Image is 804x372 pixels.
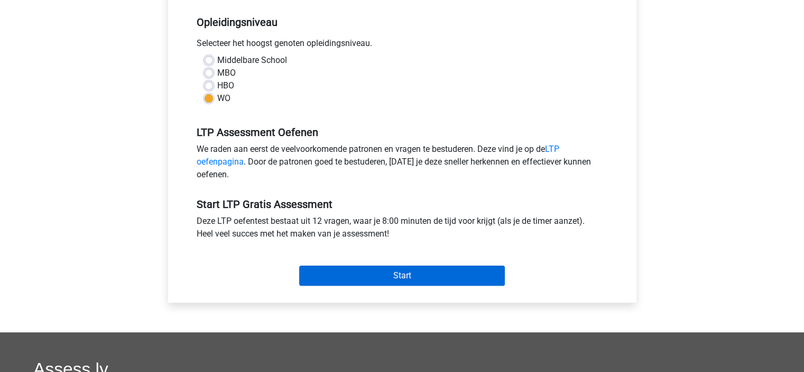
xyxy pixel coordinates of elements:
label: Middelbare School [217,54,287,67]
input: Start [299,266,505,286]
h5: Opleidingsniveau [197,12,608,33]
div: Selecteer het hoogst genoten opleidingsniveau. [189,37,616,54]
div: We raden aan eerst de veelvoorkomende patronen en vragen te bestuderen. Deze vind je op de . Door... [189,143,616,185]
h5: LTP Assessment Oefenen [197,126,608,139]
label: HBO [217,79,234,92]
div: Deze LTP oefentest bestaat uit 12 vragen, waar je 8:00 minuten de tijd voor krijgt (als je de tim... [189,215,616,244]
label: MBO [217,67,236,79]
label: WO [217,92,230,105]
h5: Start LTP Gratis Assessment [197,198,608,211]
